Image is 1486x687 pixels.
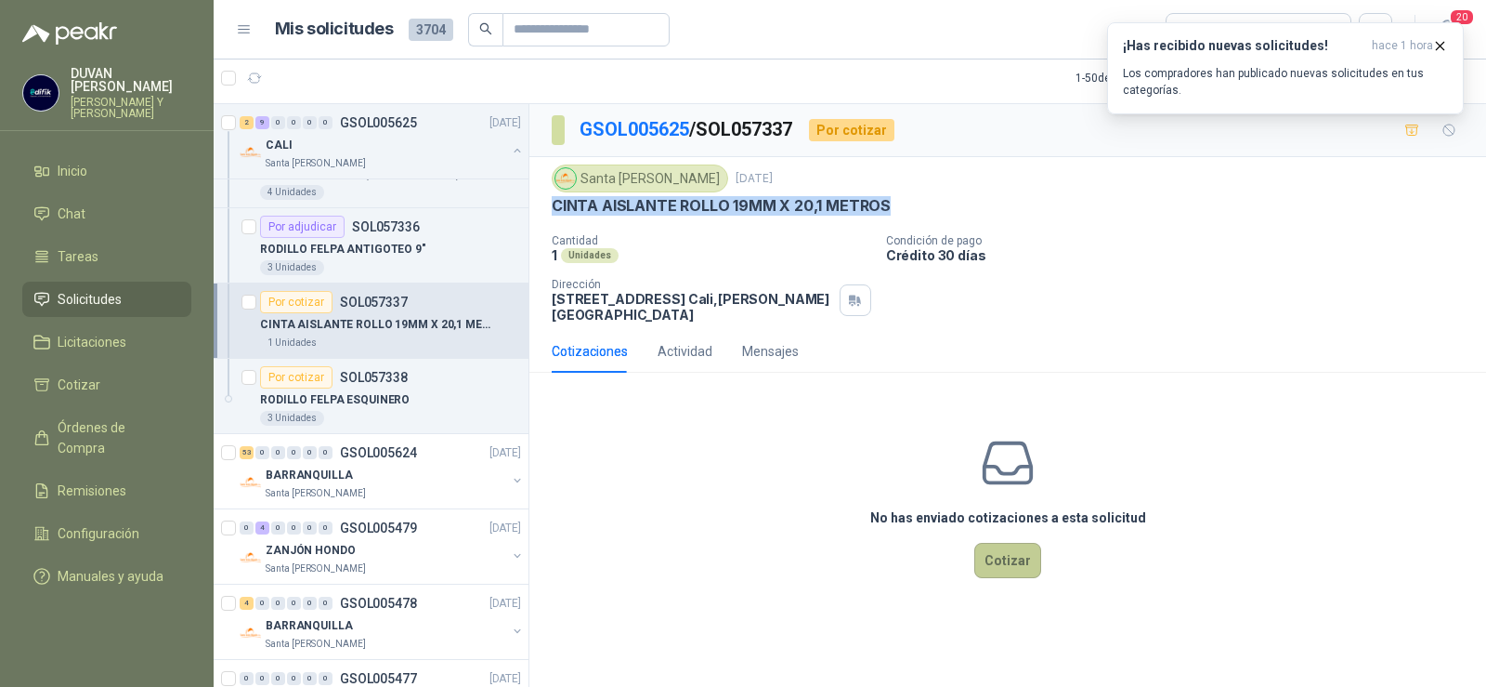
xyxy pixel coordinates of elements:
a: Órdenes de Compra [22,410,191,466]
span: Remisiones [58,481,126,501]
p: ZANJÓN HONDO [266,542,356,560]
div: 0 [271,446,285,459]
div: 1 - 50 de 781 [1075,63,1190,93]
div: 0 [287,597,301,610]
img: Company Logo [555,168,576,189]
span: Manuales y ayuda [58,566,163,587]
p: BARRANQUILLA [266,617,353,635]
button: Cotizar [974,543,1041,578]
a: 53 0 0 0 0 0 GSOL005624[DATE] Company LogoBARRANQUILLASanta [PERSON_NAME] [240,442,525,501]
p: Santa [PERSON_NAME] [266,156,366,171]
div: 0 [319,446,332,459]
p: GSOL005625 [340,116,417,129]
img: Company Logo [240,471,262,494]
a: Chat [22,196,191,231]
span: hace 1 hora [1372,38,1433,54]
div: 0 [287,522,301,535]
p: SOL057337 [340,296,408,309]
p: 1 [552,247,557,263]
p: [DATE] [489,595,521,613]
h3: No has enviado cotizaciones a esta solicitud [870,508,1146,528]
div: 1 Unidades [260,336,324,350]
span: Cotizar [58,375,100,395]
div: 0 [303,672,317,685]
div: Mensajes [742,341,799,362]
p: Santa [PERSON_NAME] [266,486,366,501]
h1: Mis solicitudes [275,16,394,43]
a: 2 9 0 0 0 0 GSOL005625[DATE] Company LogoCALISanta [PERSON_NAME] [240,112,525,171]
p: [DATE] [489,520,521,537]
div: Por adjudicar [260,216,345,238]
p: CALI [266,137,293,154]
div: 3 Unidades [260,260,324,275]
button: ¡Has recibido nuevas solicitudes!hace 1 hora Los compradores han publicado nuevas solicitudes en ... [1107,22,1464,114]
div: 0 [319,672,332,685]
span: Tareas [58,246,98,267]
span: 20 [1449,8,1475,26]
div: 0 [271,597,285,610]
p: RODILLO FELPA ESQUINERO [260,391,410,409]
p: GSOL005478 [340,597,417,610]
div: 53 [240,446,254,459]
div: 0 [255,597,269,610]
a: GSOL005625 [580,118,689,140]
p: DUVAN [PERSON_NAME] [71,67,191,93]
p: GSOL005477 [340,672,417,685]
p: GSOL005624 [340,446,417,459]
p: Cantidad [552,234,871,247]
span: Licitaciones [58,332,126,352]
a: Remisiones [22,473,191,509]
p: BARRANQUILLA [266,467,353,484]
div: 0 [303,597,317,610]
div: 9 [255,116,269,129]
p: [DATE] [489,444,521,462]
img: Company Logo [240,141,262,164]
img: Company Logo [23,75,59,111]
div: 0 [303,116,317,129]
div: 2 [240,116,254,129]
a: Tareas [22,239,191,274]
a: Por cotizarSOL057338RODILLO FELPA ESQUINERO3 Unidades [214,359,528,434]
p: Condición de pago [886,234,1479,247]
a: Inicio [22,153,191,189]
div: 0 [255,672,269,685]
div: 4 [240,597,254,610]
h3: ¡Has recibido nuevas solicitudes! [1123,38,1364,54]
p: CINTA AISLANTE ROLLO 19MM X 20,1 METROS [260,316,491,334]
span: Configuración [58,523,139,544]
p: / SOL057337 [580,115,794,144]
div: 0 [240,672,254,685]
p: [DATE] [736,170,773,188]
p: [PERSON_NAME] Y [PERSON_NAME] [71,97,191,119]
div: Todas [1178,20,1217,40]
span: search [479,22,492,35]
p: RODILLO FELPA ANTIGOTEO 9" [260,241,426,258]
img: Company Logo [240,622,262,644]
div: Por cotizar [260,366,332,389]
div: Santa [PERSON_NAME] [552,165,728,192]
div: 0 [303,446,317,459]
span: 3704 [409,19,453,41]
p: Santa [PERSON_NAME] [266,561,366,576]
div: 0 [255,446,269,459]
div: 0 [303,522,317,535]
p: Crédito 30 días [886,247,1479,263]
p: Dirección [552,278,832,291]
img: Company Logo [240,547,262,569]
span: Solicitudes [58,289,122,310]
p: Santa [PERSON_NAME] [266,637,366,652]
p: SOL057338 [340,371,408,384]
div: 0 [319,522,332,535]
img: Logo peakr [22,22,117,45]
p: Los compradores han publicado nuevas solicitudes en tus categorías. [1123,65,1448,99]
span: Inicio [58,161,87,181]
a: Solicitudes [22,282,191,317]
p: SOL057336 [352,220,420,233]
div: Cotizaciones [552,341,628,362]
div: 4 [255,522,269,535]
p: GSOL005479 [340,522,417,535]
div: 3 Unidades [260,411,324,426]
div: 0 [287,672,301,685]
span: Chat [58,204,85,224]
div: Unidades [561,248,619,263]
